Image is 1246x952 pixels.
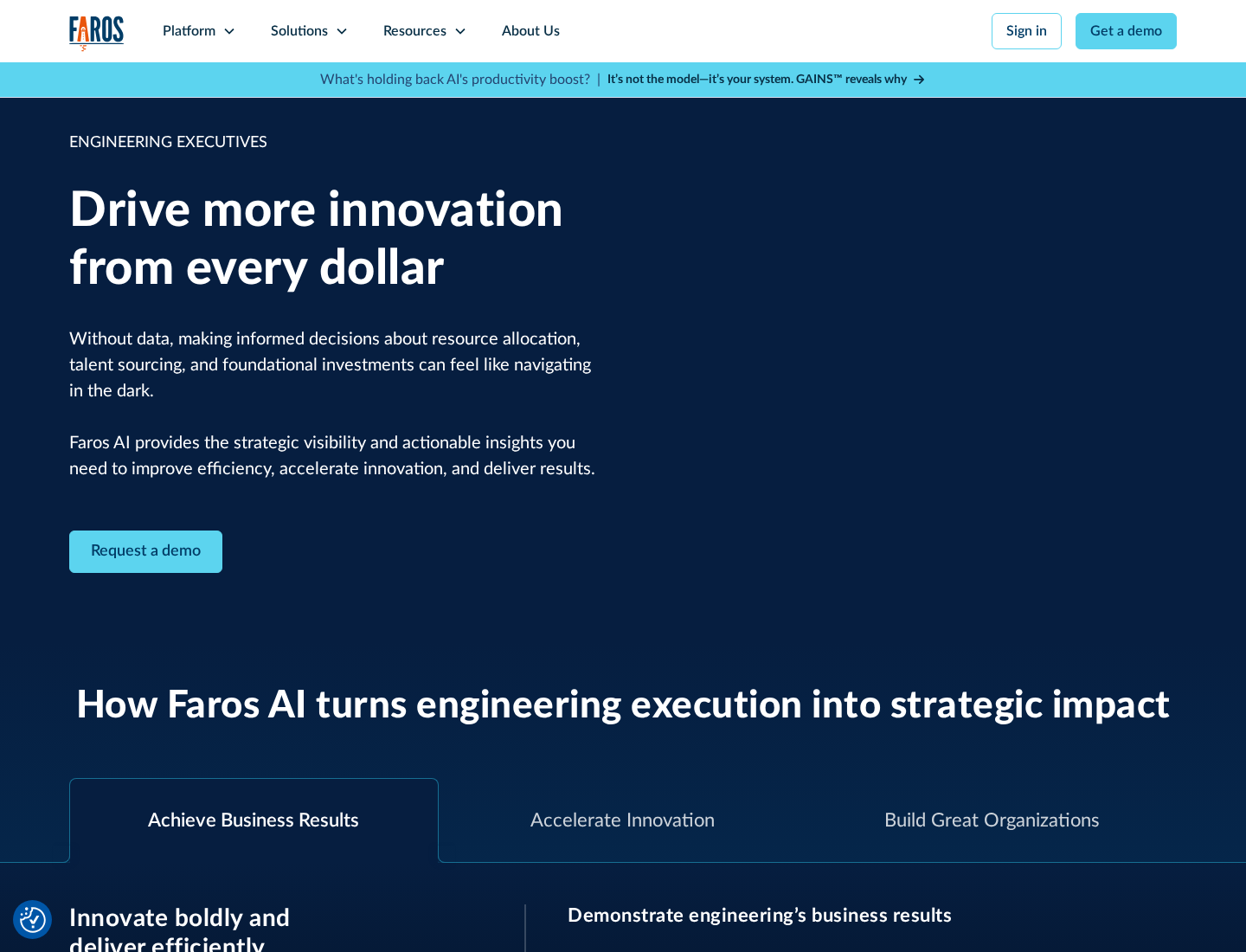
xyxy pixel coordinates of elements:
[69,16,125,51] img: Logo of the analytics and reporting company Faros.
[383,21,446,42] div: Resources
[607,74,907,86] strong: It’s not the model—it’s your system. GAINS™ reveals why
[20,907,46,933] button: Cookie Settings
[992,13,1062,49] a: Sign in
[69,531,222,573] a: Contact Modal
[69,326,597,482] p: Without data, making informed decisions about resource allocation, talent sourcing, and foundatio...
[20,907,46,933] img: Revisit consent button
[568,904,1177,927] h3: Demonstrate engineering’s business results
[76,684,1171,730] h2: How Faros AI turns engineering execution into strategic impact
[1076,13,1177,49] a: Get a demo
[163,21,215,42] div: Platform
[69,132,597,155] div: ENGINEERING EXECUTIVES
[69,183,597,299] h1: Drive more innovation from every dollar
[148,807,359,835] div: Achieve Business Results
[271,21,328,42] div: Solutions
[607,71,926,89] a: It’s not the model—it’s your system. GAINS™ reveals why
[69,16,125,51] a: home
[320,69,601,90] p: What's holding back AI's productivity boost? |
[884,807,1100,835] div: Build Great Organizations
[530,807,715,835] div: Accelerate Innovation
